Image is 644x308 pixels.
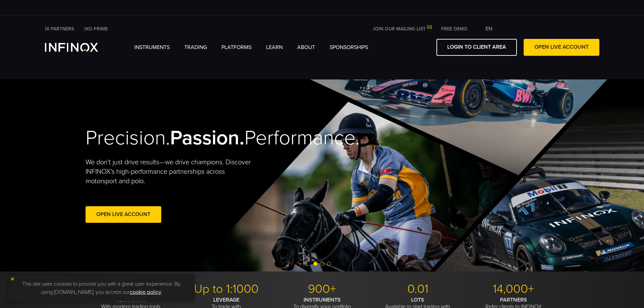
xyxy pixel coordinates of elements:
strong: Passion. [170,126,244,150]
a: SPONSORSHIPS [330,43,368,51]
img: yellow close icon [10,277,15,281]
strong: LEVERAGE [213,297,239,303]
p: 14,000+ [468,282,559,297]
h2: Precision. Performance. [86,126,299,150]
strong: INSTRUMENTS [304,297,341,303]
p: 900+ [277,282,367,297]
span: Go to slide 2 [320,262,324,266]
a: LOGIN TO CLIENT AREA [436,39,517,55]
a: Open Live Account [86,206,161,223]
a: cookie policy [130,289,161,295]
a: PLATFORMS [221,22,258,73]
span: Go to slide 1 [313,262,317,266]
a: TRADING [184,22,213,73]
strong: LOTS [411,297,424,303]
a: Instruments [134,22,176,73]
strong: PARTNERS [500,297,527,303]
a: OPEN LIVE ACCOUNT [524,39,599,55]
a: ABOUT [297,22,321,73]
a: INFINOX Logo [45,43,114,52]
p: 0.01 [373,282,463,297]
p: This site uses cookies to provide you with a great user experience. By using [DOMAIN_NAME], you a... [12,278,191,298]
p: Up to 1:1000 [181,282,272,297]
a: Learn [266,22,289,73]
span: Go to slide 3 [327,262,331,266]
p: We don't just drive results—we drive champions. Discover INFINOX’s high-performance partnerships ... [86,158,256,186]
